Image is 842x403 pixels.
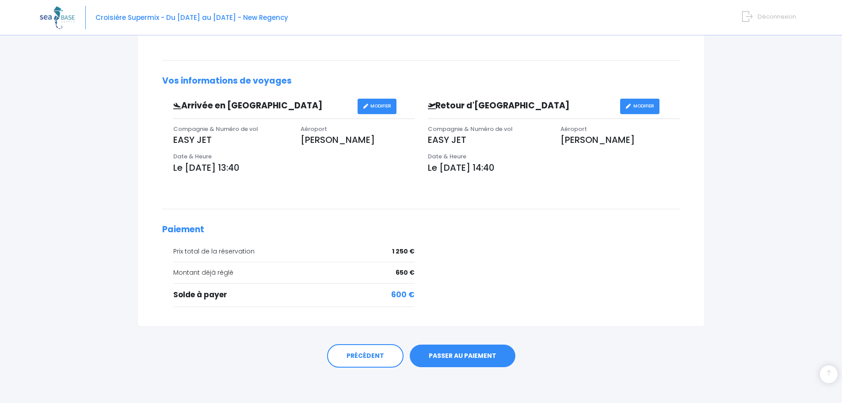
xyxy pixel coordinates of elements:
h3: Arrivée en [GEOGRAPHIC_DATA] [167,101,358,111]
span: Date & Heure [428,152,466,161]
a: PRÉCÉDENT [327,344,404,368]
span: Compagnie & Numéro de vol [173,125,258,133]
span: Croisière Supermix - Du [DATE] au [DATE] - New Regency [95,13,288,22]
span: 600 € [391,289,415,301]
h2: Vos informations de voyages [162,76,680,86]
h2: Paiement [162,225,680,235]
div: Solde à payer [173,289,415,301]
span: Compagnie & Numéro de vol [428,125,513,133]
div: Montant déjà réglé [173,268,415,277]
span: 1 250 € [392,247,415,256]
p: EASY JET [428,133,547,146]
p: [PERSON_NAME] [301,133,415,146]
p: Le [DATE] 13:40 [173,161,415,174]
span: Aéroport [301,125,327,133]
span: Aéroport [560,125,587,133]
a: PASSER AU PAIEMENT [410,345,515,368]
div: Prix total de la réservation [173,247,415,256]
a: MODIFIER [620,99,659,114]
p: EASY JET [173,133,287,146]
span: 650 € [396,268,415,277]
h3: Retour d'[GEOGRAPHIC_DATA] [421,101,620,111]
span: Déconnexion [758,12,796,21]
p: [PERSON_NAME] [560,133,680,146]
span: Date & Heure [173,152,212,161]
a: MODIFIER [358,99,397,114]
p: Le [DATE] 14:40 [428,161,680,174]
